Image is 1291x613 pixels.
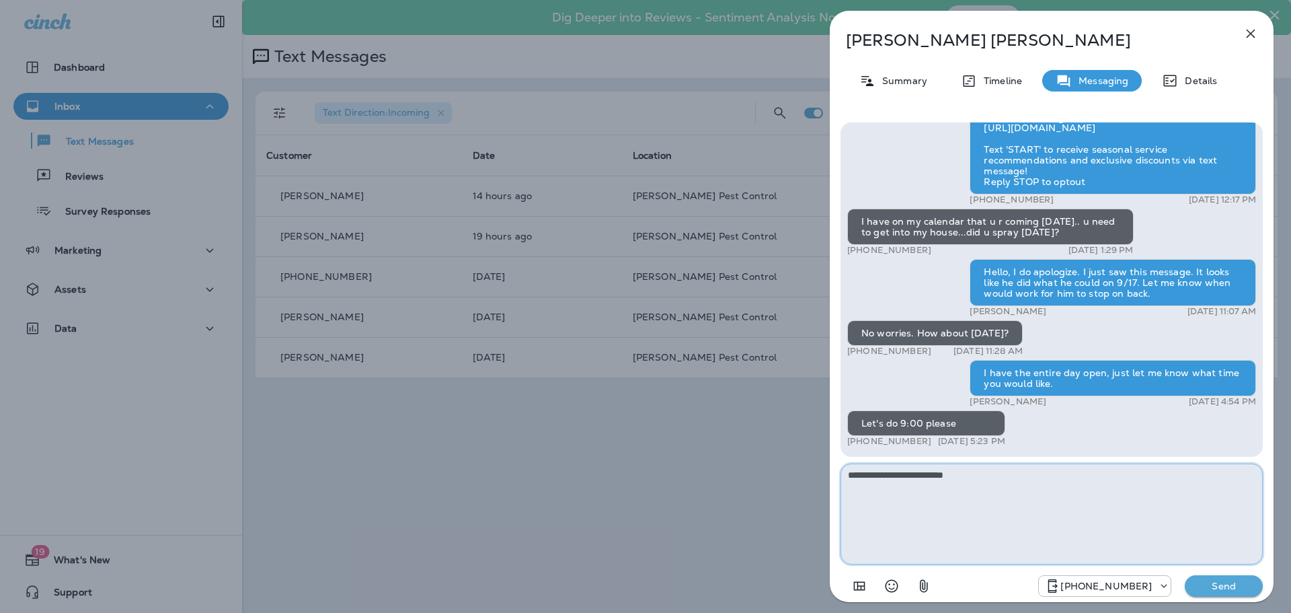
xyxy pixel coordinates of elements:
[970,396,1046,407] p: [PERSON_NAME]
[847,346,931,357] p: [PHONE_NUMBER]
[1072,75,1128,86] p: Messaging
[1189,194,1256,205] p: [DATE] 12:17 PM
[878,573,905,600] button: Select an emoji
[847,209,1134,245] div: I have on my calendar that u r coming [DATE].. u need to get into my house...did u spray [DATE]?
[1039,578,1171,594] div: +1 (920) 547-9226
[847,320,1023,346] div: No worries. How about [DATE]?
[846,573,873,600] button: Add in a premade template
[970,259,1256,306] div: Hello, I do apologize. I just saw this message. It looks like he did what he could on 9/17. Let m...
[970,360,1256,396] div: I have the entire day open, just let me know what time you would like.
[847,410,1005,436] div: Let's do 9:00 please
[1178,75,1217,86] p: Details
[1068,245,1134,256] p: [DATE] 1:29 PM
[1060,581,1152,591] p: [PHONE_NUMBER]
[846,31,1213,50] p: [PERSON_NAME] [PERSON_NAME]
[977,75,1022,86] p: Timeline
[1187,306,1256,317] p: [DATE] 11:07 AM
[847,436,931,447] p: [PHONE_NUMBER]
[953,346,1023,357] p: [DATE] 11:28 AM
[938,436,1005,447] p: [DATE] 5:23 PM
[1185,575,1263,597] button: Send
[1189,396,1256,407] p: [DATE] 4:54 PM
[875,75,927,86] p: Summary
[847,245,931,256] p: [PHONE_NUMBER]
[1196,580,1252,592] p: Send
[970,306,1046,317] p: [PERSON_NAME]
[970,194,1054,205] p: [PHONE_NUMBER]
[970,72,1256,194] div: Hi there, [PERSON_NAME]! Thank you so much for choosing Even's Pest Control! We'd appreciate your...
